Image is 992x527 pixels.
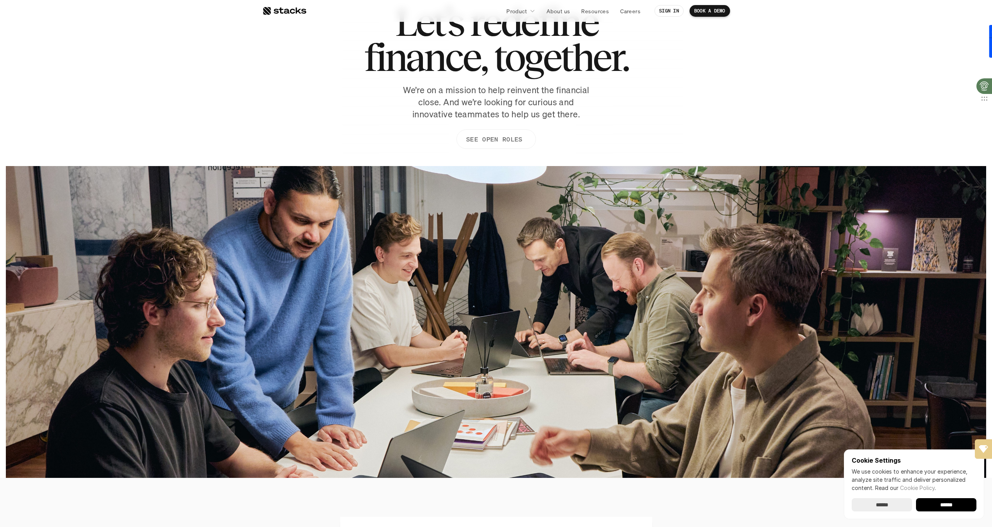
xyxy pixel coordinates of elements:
p: Cookie Settings [852,457,976,463]
p: SEE OPEN ROLES [466,134,522,145]
h1: Let’s redefine finance, together. [364,5,628,75]
a: SIGN IN [654,5,684,17]
a: BOOK A DEMO [690,5,730,17]
a: SEE OPEN ROLES [456,129,536,149]
p: We’re on a mission to help reinvent the financial close. And we’re looking for curious and innova... [399,84,594,120]
a: Resources [576,4,614,18]
p: Careers [620,7,640,15]
p: We use cookies to enhance your experience, analyze site traffic and deliver personalized content. [852,467,976,492]
a: About us [542,4,575,18]
p: Resources [581,7,609,15]
p: About us [546,7,570,15]
a: Careers [615,4,645,18]
span: Read our . [875,485,936,491]
p: SIGN IN [659,8,679,14]
a: Cookie Policy [900,485,935,491]
p: Product [506,7,527,15]
p: BOOK A DEMO [694,8,725,14]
